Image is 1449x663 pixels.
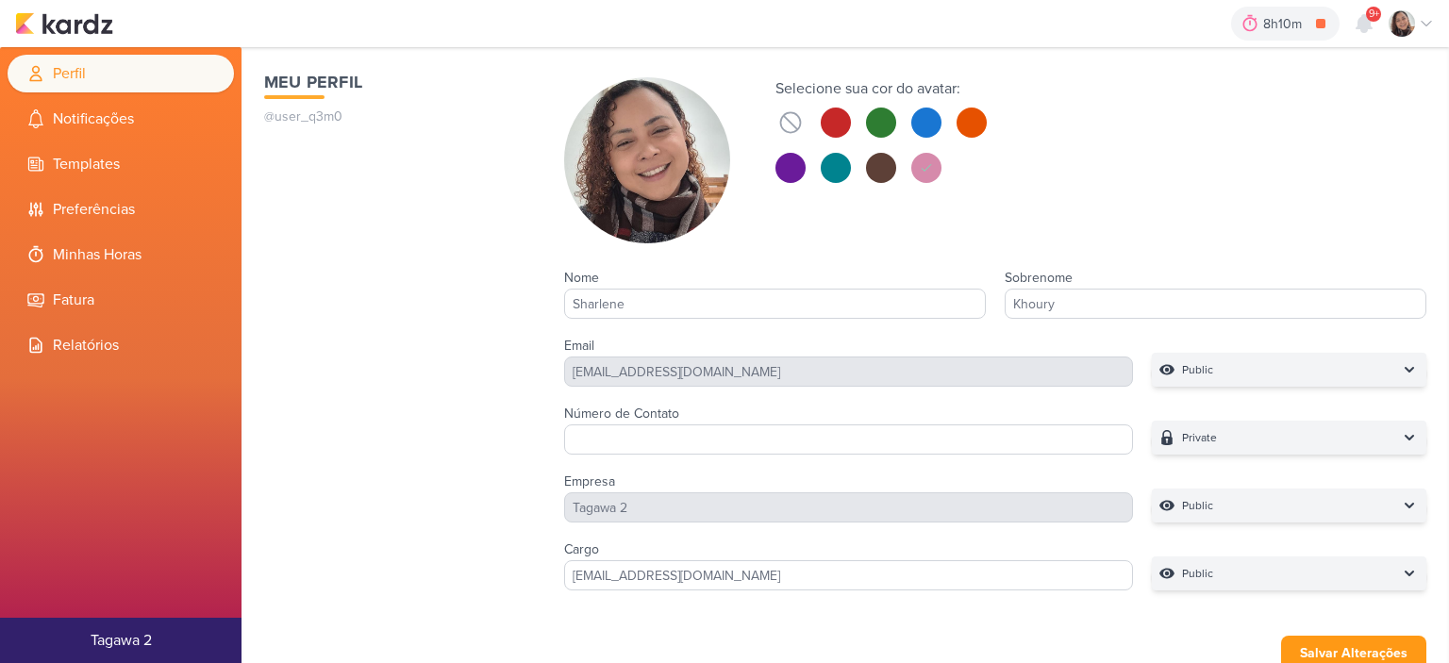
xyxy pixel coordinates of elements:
[1152,353,1426,387] button: Public
[564,338,594,354] label: Email
[8,236,234,273] li: Minhas Horas
[1182,428,1217,447] p: Private
[8,191,234,228] li: Preferências
[8,55,234,92] li: Perfil
[564,541,599,557] label: Cargo
[1182,564,1213,583] p: Public
[564,270,599,286] label: Nome
[1182,360,1213,379] p: Public
[8,281,234,319] li: Fatura
[1389,10,1415,37] img: Sharlene Khoury
[1152,556,1426,590] button: Public
[8,145,234,183] li: Templates
[1152,489,1426,522] button: Public
[564,356,1133,387] div: [EMAIL_ADDRESS][DOMAIN_NAME]
[264,107,526,126] p: @user_q3m0
[8,326,234,364] li: Relatórios
[8,100,234,138] li: Notificações
[1369,7,1379,22] span: 9+
[1182,496,1213,515] p: Public
[1263,14,1307,34] div: 8h10m
[775,77,987,100] div: Selecione sua cor do avatar:
[1152,421,1426,455] button: Private
[264,70,526,95] h1: Meu Perfil
[15,12,113,35] img: kardz.app
[564,406,679,422] label: Número de Contato
[1005,270,1073,286] label: Sobrenome
[564,473,615,489] label: Empresa
[564,77,730,243] img: Sharlene Khoury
